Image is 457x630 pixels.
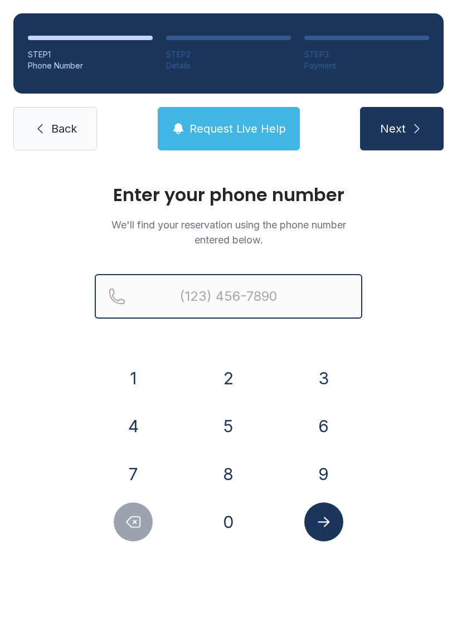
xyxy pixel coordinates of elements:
input: Reservation phone number [95,274,362,319]
div: STEP 1 [28,49,153,60]
span: Next [380,121,406,136]
button: 3 [304,359,343,398]
button: 6 [304,407,343,446]
button: 0 [209,502,248,541]
button: Submit lookup form [304,502,343,541]
div: Phone Number [28,60,153,71]
button: 2 [209,359,248,398]
span: Back [51,121,77,136]
div: Details [166,60,291,71]
div: STEP 3 [304,49,429,60]
div: STEP 2 [166,49,291,60]
div: Payment [304,60,429,71]
button: 8 [209,455,248,494]
button: 1 [114,359,153,398]
h1: Enter your phone number [95,186,362,204]
p: We'll find your reservation using the phone number entered below. [95,217,362,247]
button: 7 [114,455,153,494]
button: Delete number [114,502,153,541]
button: 9 [304,455,343,494]
button: 4 [114,407,153,446]
button: 5 [209,407,248,446]
span: Request Live Help [189,121,286,136]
